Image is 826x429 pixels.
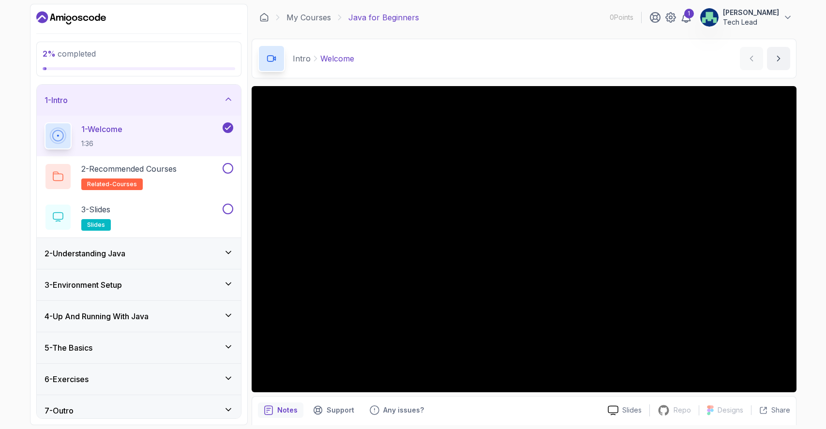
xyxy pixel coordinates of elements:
p: Intro [293,53,311,64]
p: Tech Lead [723,17,779,27]
a: Dashboard [259,13,269,22]
a: My Courses [286,12,331,23]
h3: 5 - The Basics [45,342,92,354]
h3: 6 - Exercises [45,373,89,385]
button: notes button [258,402,303,418]
h3: 4 - Up And Running With Java [45,311,149,322]
span: 2 % [43,49,56,59]
button: 2-Understanding Java [37,238,241,269]
p: 2 - Recommended Courses [81,163,177,175]
button: 7-Outro [37,395,241,426]
p: 1:36 [81,139,122,148]
p: Notes [277,405,298,415]
p: Share [771,405,790,415]
button: 1-Intro [37,85,241,116]
p: 0 Points [610,13,633,22]
button: Support button [307,402,360,418]
button: next content [767,47,790,70]
button: 6-Exercises [37,364,241,395]
span: completed [43,49,96,59]
p: Any issues? [383,405,424,415]
button: 1-Welcome1:36 [45,122,233,149]
p: Support [327,405,354,415]
p: 1 - Welcome [81,123,122,135]
button: 2-Recommended Coursesrelated-courses [45,163,233,190]
a: Slides [600,405,649,415]
p: Welcome [320,53,354,64]
p: 3 - Slides [81,204,110,215]
a: Dashboard [36,10,106,26]
button: Share [751,405,790,415]
h3: 7 - Outro [45,405,74,416]
p: Repo [674,405,691,415]
p: Designs [718,405,743,415]
button: 4-Up And Running With Java [37,301,241,332]
p: Java for Beginners [348,12,419,23]
h3: 2 - Understanding Java [45,248,125,259]
div: 1 [684,9,694,18]
h3: 3 - Environment Setup [45,279,122,291]
button: 3-Slidesslides [45,204,233,231]
iframe: 1 - Hi [252,86,796,392]
button: user profile image[PERSON_NAME]Tech Lead [700,8,793,27]
button: previous content [740,47,763,70]
button: 5-The Basics [37,332,241,363]
a: 1 [680,12,692,23]
h3: 1 - Intro [45,94,68,106]
p: [PERSON_NAME] [723,8,779,17]
span: related-courses [87,180,137,188]
button: 3-Environment Setup [37,269,241,300]
span: slides [87,221,105,229]
p: Slides [622,405,642,415]
img: user profile image [700,8,719,27]
button: Feedback button [364,402,430,418]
